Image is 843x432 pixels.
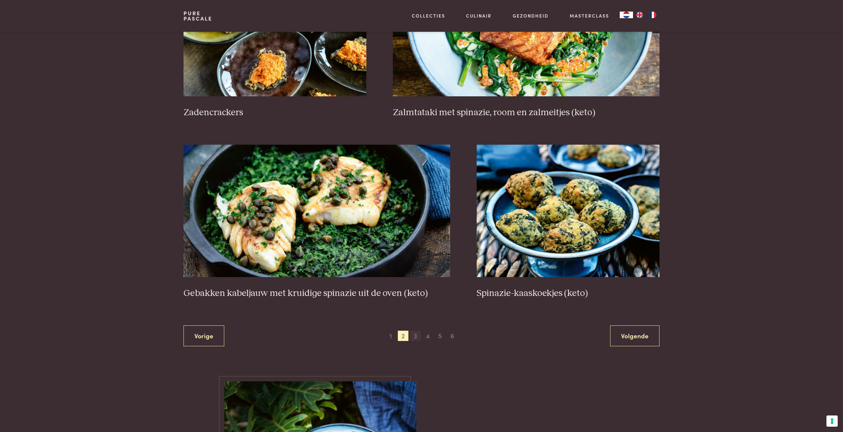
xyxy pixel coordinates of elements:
button: Uw voorkeuren voor toestemming voor trackingtechnologieën [826,415,838,427]
aside: Language selected: Nederlands [620,12,659,18]
ul: Language list [633,12,659,18]
a: Volgende [610,325,659,346]
a: Gebakken kabeljauw met kruidige spinazie uit de oven (keto) Gebakken kabeljauw met kruidige spina... [184,145,450,299]
a: Gezondheid [513,12,549,19]
span: 5 [435,331,445,341]
a: Vorige [184,325,224,346]
span: 2 [398,331,408,341]
span: 3 [410,331,421,341]
a: PurePascale [184,11,212,21]
img: Spinazie-kaaskoekjes (keto) [477,145,659,277]
a: Masterclass [570,12,609,19]
span: 6 [447,331,458,341]
a: Collecties [412,12,445,19]
span: 1 [386,331,396,341]
a: Spinazie-kaaskoekjes (keto) Spinazie-kaaskoekjes (keto) [477,145,659,299]
span: 4 [422,331,433,341]
h3: Zalmtataki met spinazie, room en zalmeitjes (keto) [393,107,659,119]
img: Gebakken kabeljauw met kruidige spinazie uit de oven (keto) [184,145,450,277]
h3: Spinazie-kaaskoekjes (keto) [477,288,659,299]
a: FR [646,12,659,18]
h3: Gebakken kabeljauw met kruidige spinazie uit de oven (keto) [184,288,450,299]
a: EN [633,12,646,18]
a: NL [620,12,633,18]
a: Culinair [466,12,492,19]
h3: Zadencrackers [184,107,366,119]
div: Language [620,12,633,18]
